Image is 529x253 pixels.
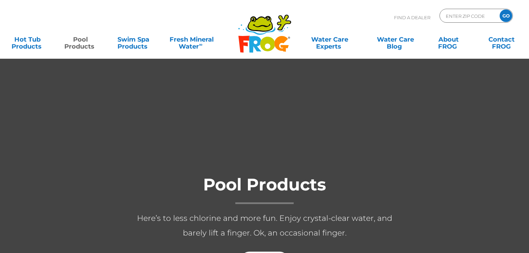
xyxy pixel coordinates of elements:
[375,32,416,46] a: Water CareBlog
[481,32,522,46] a: ContactFROG
[125,211,405,240] p: Here’s to less chlorine and more fun. Enjoy crystal-clear water, and barely lift a finger. Ok, an...
[445,11,492,21] input: Zip Code Form
[7,32,48,46] a: Hot TubProducts
[500,9,512,22] input: GO
[428,32,469,46] a: AboutFROG
[113,32,154,46] a: Swim SpaProducts
[60,32,101,46] a: PoolProducts
[166,32,217,46] a: Fresh MineralWater∞
[199,42,202,47] sup: ∞
[394,9,430,26] p: Find A Dealer
[296,32,363,46] a: Water CareExperts
[125,175,405,204] h1: Pool Products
